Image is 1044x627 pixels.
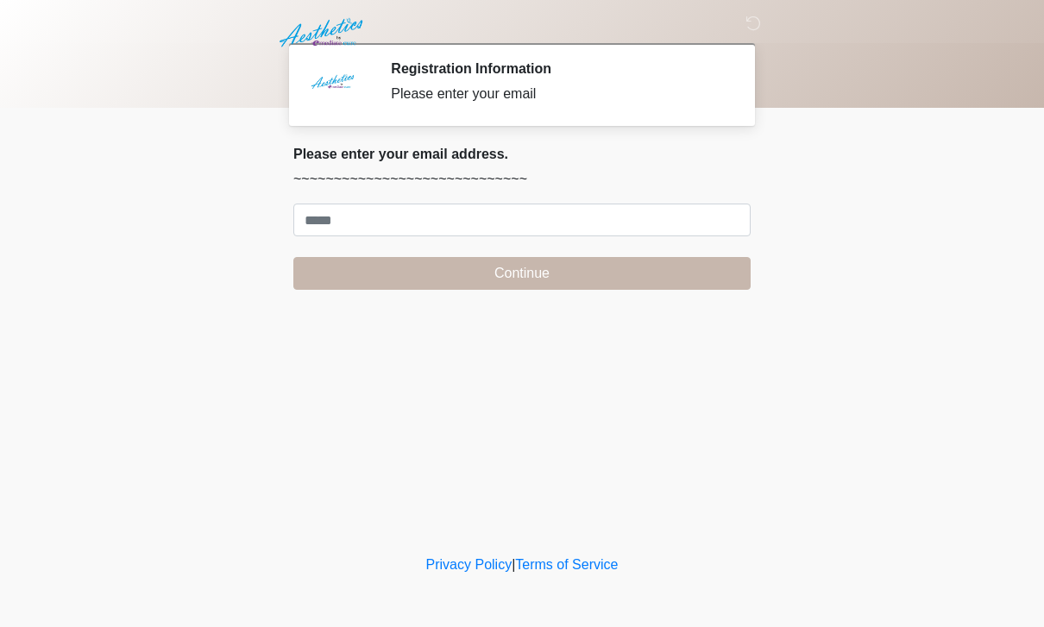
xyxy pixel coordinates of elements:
h2: Registration Information [391,60,725,77]
a: Terms of Service [515,557,618,572]
button: Continue [293,257,751,290]
div: Please enter your email [391,84,725,104]
img: Agent Avatar [306,60,358,112]
a: | [512,557,515,572]
h2: Please enter your email address. [293,146,751,162]
img: Aesthetics by Emediate Cure Logo [276,13,370,53]
a: Privacy Policy [426,557,513,572]
p: ~~~~~~~~~~~~~~~~~~~~~~~~~~~~~ [293,169,751,190]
